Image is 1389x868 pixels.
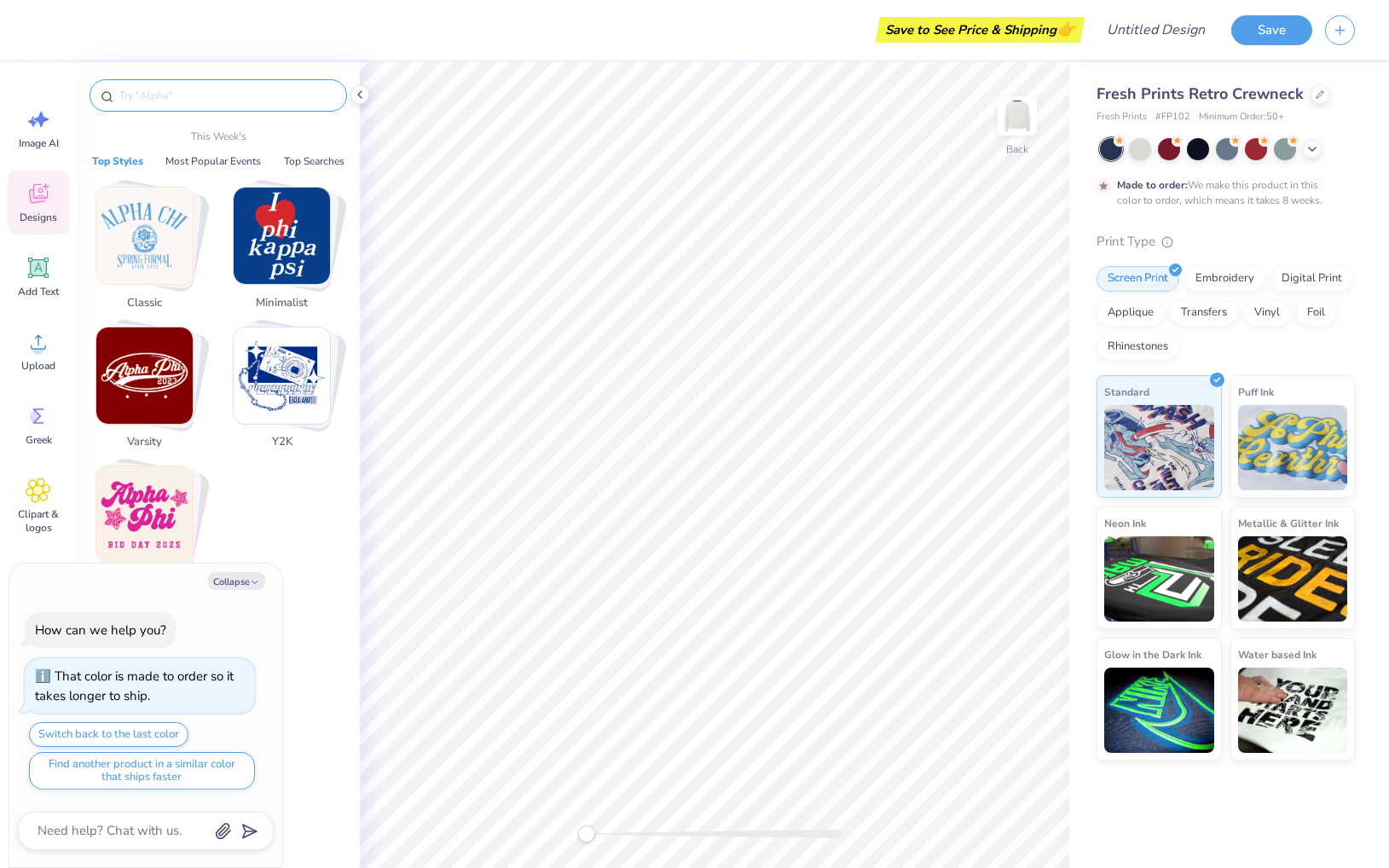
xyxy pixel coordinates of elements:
img: 80s & 90s [96,466,193,563]
div: Embroidery [1184,266,1265,292]
button: Top Styles [87,153,148,170]
div: That color is made to order so it takes longer to ship. [35,668,234,704]
span: Water based Ink [1238,645,1317,663]
strong: Made to order: [1117,178,1188,192]
button: Stack Card Button Minimalist [223,187,351,318]
div: Print Type [1097,232,1355,252]
p: This Week's [191,129,246,144]
button: Stack Card Button 80s & 90s [85,466,214,597]
span: Greek [26,433,52,447]
div: We make this product in this color to order, which means it takes 8 weeks. [1117,177,1327,208]
span: Add Text [18,285,59,298]
div: Accessibility label [578,825,595,842]
div: Back [1006,142,1028,157]
span: Classic [117,295,172,312]
span: Clipart & logos [10,507,67,535]
span: Minimalist [254,295,310,312]
span: Y2K [254,434,310,451]
span: Fresh Prints Retro Crewneck [1097,84,1304,104]
span: # FP102 [1155,110,1190,124]
span: Designs [20,211,57,224]
button: Find another product in a similar color that ships faster [29,752,255,790]
span: Minimum Order: 50 + [1199,110,1284,124]
button: Collapse [208,572,265,590]
div: Save to See Price & Shipping [880,17,1080,43]
img: Y2K [234,327,330,424]
div: Digital Print [1270,266,1353,292]
span: Fresh Prints [1097,110,1147,124]
img: Water based Ink [1238,668,1348,753]
button: Top Searches [279,153,350,170]
span: Standard [1104,383,1149,401]
span: Image AI [19,136,59,150]
img: Glow in the Dark Ink [1104,668,1214,753]
span: Metallic & Glitter Ink [1238,514,1339,532]
img: Metallic & Glitter Ink [1238,536,1348,622]
div: Transfers [1170,300,1238,326]
img: Puff Ink [1238,405,1348,490]
button: Stack Card Button Classic [85,187,214,318]
img: Classic [96,188,193,284]
span: 👉 [1056,19,1075,39]
input: Untitled Design [1093,13,1218,47]
span: Puff Ink [1238,383,1274,401]
div: Screen Print [1097,266,1179,292]
img: Back [1000,99,1034,133]
button: Stack Card Button Varsity [85,327,214,458]
img: Standard [1104,405,1214,490]
button: Stack Card Button Y2K [223,327,351,458]
div: Rhinestones [1097,334,1179,360]
div: How can we help you? [35,622,166,639]
button: Most Popular Events [160,153,266,170]
button: Switch back to the last color [29,722,188,747]
input: Try "Alpha" [118,87,336,104]
button: Save [1231,15,1312,45]
div: Applique [1097,300,1165,326]
div: Foil [1296,300,1336,326]
span: Glow in the Dark Ink [1104,645,1201,663]
div: Vinyl [1243,300,1291,326]
img: Neon Ink [1104,536,1214,622]
span: Varsity [117,434,172,451]
img: Varsity [96,327,193,424]
span: Upload [21,359,55,373]
span: Neon Ink [1104,514,1146,532]
img: Minimalist [234,188,330,284]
